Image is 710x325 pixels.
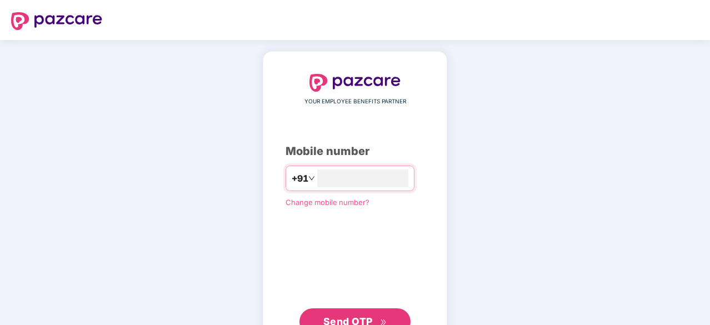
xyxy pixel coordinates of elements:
img: logo [11,12,102,30]
span: down [308,175,315,182]
a: Change mobile number? [286,198,369,207]
img: logo [309,74,401,92]
div: Mobile number [286,143,424,160]
span: YOUR EMPLOYEE BENEFITS PARTNER [304,97,406,106]
span: +91 [292,172,308,186]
